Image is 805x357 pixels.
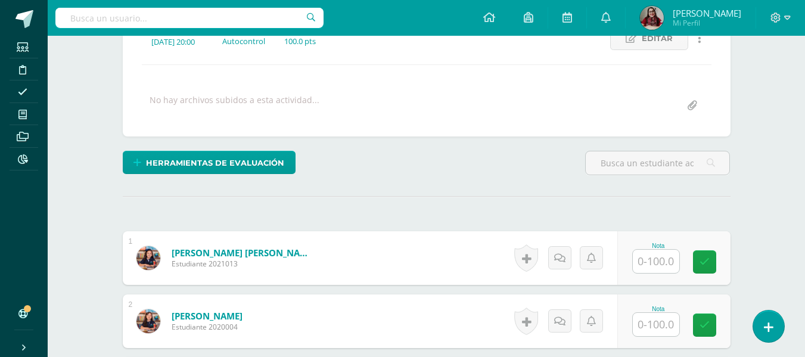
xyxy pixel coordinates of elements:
div: 100.0 pts [284,36,316,46]
div: Nota [632,243,685,249]
span: Estudiante 2020004 [172,322,243,332]
a: [PERSON_NAME] [172,310,243,322]
input: 0-100.0 [633,250,679,273]
input: 0-100.0 [633,313,679,336]
input: Busca un estudiante aquí... [586,151,729,175]
a: Herramientas de evaluación [123,151,296,174]
span: Estudiante 2021013 [172,259,315,269]
img: a2df39c609df4212a135df2443e2763c.png [640,6,664,30]
div: Autocontrol [222,36,265,46]
input: Busca un usuario... [55,8,324,28]
div: No hay archivos subidos a esta actividad... [150,94,319,117]
span: Editar [642,27,673,49]
div: [DATE] 20:00 [151,36,203,47]
span: [PERSON_NAME] [673,7,741,19]
div: Nota [632,306,685,312]
a: [PERSON_NAME] [PERSON_NAME] [172,247,315,259]
span: Herramientas de evaluación [146,152,284,174]
img: da6efdcf7d90384fc0ee1d9d45f1af57.png [136,309,160,333]
img: fa8aedc6307b34377f60c28db704fc36.png [136,246,160,270]
span: Mi Perfil [673,18,741,28]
